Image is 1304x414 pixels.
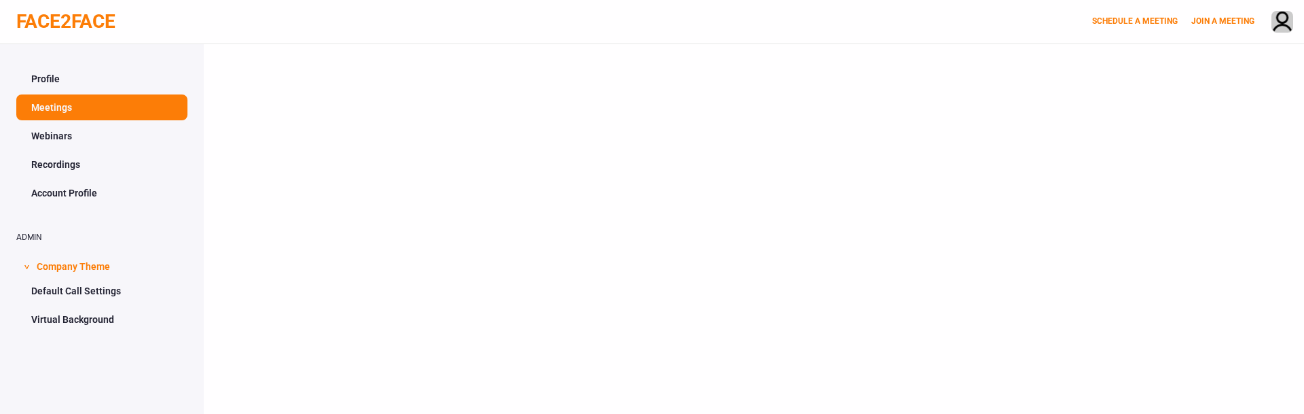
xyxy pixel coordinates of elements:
a: Webinars [16,123,187,149]
a: Account Profile [16,180,187,206]
a: Virtual Background [16,307,187,332]
a: Default Call Settings [16,278,187,304]
a: Meetings [16,94,187,120]
span: Company Theme [37,252,110,278]
a: Profile [16,66,187,92]
a: FACE2FACE [16,10,115,33]
img: avatar.710606db.png [1272,12,1292,34]
h2: ADMIN [16,233,187,242]
a: JOIN A MEETING [1191,16,1254,26]
span: > [20,264,33,269]
a: Recordings [16,152,187,177]
a: SCHEDULE A MEETING [1092,16,1178,26]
